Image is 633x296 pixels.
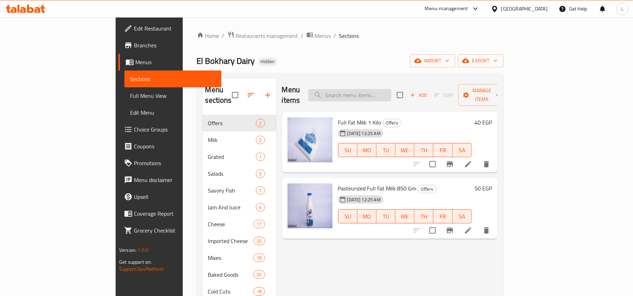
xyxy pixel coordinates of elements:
[208,119,256,127] span: Offers
[393,88,407,102] span: Select section
[441,222,458,239] button: Branch-specific-item
[202,199,276,216] div: Jam And Juice4
[259,87,276,103] button: Add section
[301,32,304,40] li: /
[430,90,458,101] span: Select section first
[501,5,548,13] div: [GEOGRAPHIC_DATA]
[208,136,256,144] div: Milk
[383,119,401,127] span: Offers
[416,56,450,65] span: import
[474,183,492,193] h6: 50 EGP
[417,145,431,155] span: TH
[208,220,254,228] span: Cheese
[134,41,216,49] span: Branches
[130,108,216,117] span: Edit Menu
[464,160,472,168] a: Edit menu item
[414,209,433,223] button: TH
[208,287,254,296] div: Cold Cuts
[208,186,256,195] span: Savory Fish
[418,185,437,193] div: Offers
[344,130,383,137] span: [DATE] 12:25 AM
[118,54,221,70] a: Menus
[222,32,225,40] li: /
[436,211,450,222] span: FR
[202,216,276,233] div: Cheese17
[338,143,357,157] button: SU
[134,24,216,33] span: Edit Restaurant
[458,84,505,106] button: Manage items
[338,117,381,128] span: Full Fat Milk 1 Kilo
[458,54,503,67] button: export
[379,211,393,222] span: TU
[621,5,624,13] span: L
[118,205,221,222] a: Coverage Report
[478,156,495,173] button: delete
[124,87,221,104] a: Full Menu View
[119,257,151,267] span: Get support on:
[197,31,503,40] nav: breadcrumb
[130,75,216,83] span: Sections
[339,32,359,40] span: Sections
[395,143,414,157] button: WE
[243,87,259,103] span: Sort sections
[256,120,264,127] span: 2
[118,138,221,155] a: Coupons
[338,209,357,223] button: SU
[208,237,254,245] span: Imported Cheese
[134,125,216,134] span: Choice Groups
[464,56,498,65] span: export
[407,90,430,101] span: Add item
[357,209,376,223] button: MO
[134,209,216,218] span: Coverage Report
[118,37,221,54] a: Branches
[474,117,492,127] h6: 40 EGP
[227,31,298,40] a: Restaurants management
[202,115,276,132] div: Offers2
[134,193,216,201] span: Upsell
[414,143,433,157] button: TH
[124,104,221,121] a: Edit Menu
[256,186,265,195] div: items
[256,119,265,127] div: items
[379,145,393,155] span: TU
[360,145,374,155] span: MO
[338,183,416,194] span: Pasteurized Full Fat Milk 850 Gm
[433,209,452,223] button: FR
[124,70,221,87] a: Sections
[208,254,254,262] span: Mixes
[253,287,265,296] div: items
[425,223,440,238] span: Select to update
[441,156,458,173] button: Branch-specific-item
[253,220,265,228] div: items
[202,249,276,266] div: Mixes18
[376,209,395,223] button: TU
[256,169,265,178] div: items
[134,159,216,167] span: Promotions
[253,270,265,279] div: items
[208,153,256,161] span: Grated
[464,226,472,235] a: Edit menu item
[453,143,472,157] button: SA
[453,209,472,223] button: SA
[398,145,412,155] span: WE
[344,196,383,203] span: [DATE] 12:25 AM
[208,203,256,211] span: Jam And Juice
[256,204,264,211] span: 4
[208,270,254,279] div: Baked Goods
[236,32,298,40] span: Restaurants management
[407,90,430,101] button: Add
[137,245,148,255] span: 1.0.0
[134,176,216,184] span: Menu disclaimer
[288,183,332,228] img: Pasteurized Full Fat Milk 850 Gm
[425,5,468,13] div: Menu-management
[253,254,265,262] div: items
[256,170,264,177] span: 3
[315,32,331,40] span: Menus
[256,187,264,194] span: 1
[118,121,221,138] a: Choice Groups
[436,145,450,155] span: FR
[118,188,221,205] a: Upsell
